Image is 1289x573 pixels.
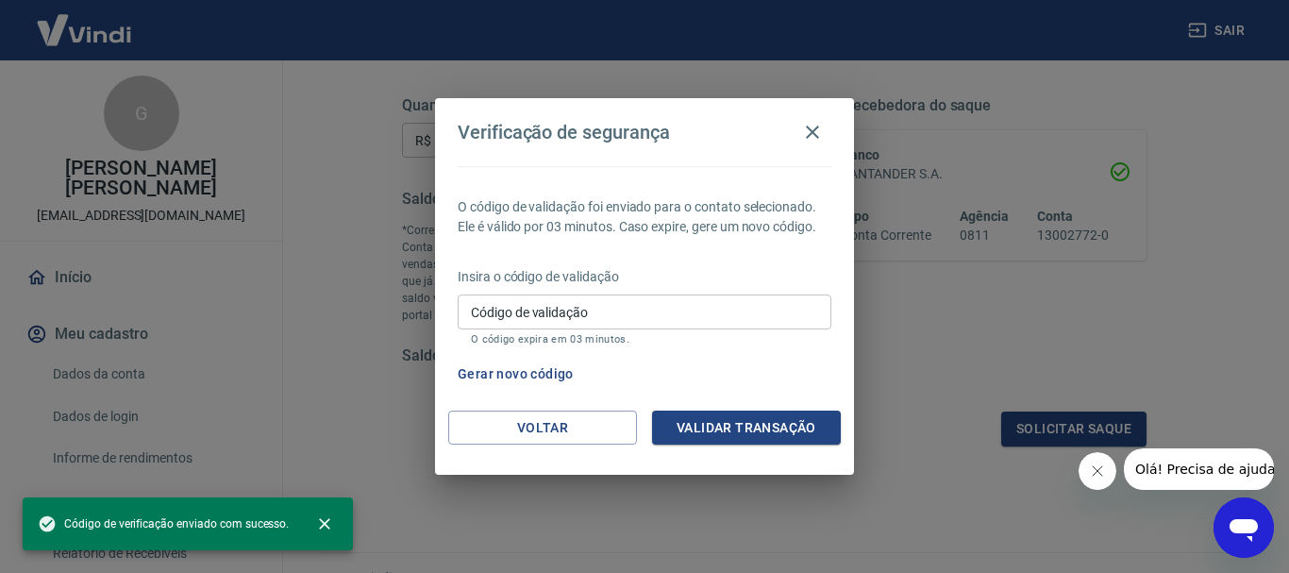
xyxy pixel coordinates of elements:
h4: Verificação de segurança [458,121,670,143]
button: Gerar novo código [450,357,581,392]
span: Olá! Precisa de ajuda? [11,13,159,28]
button: close [304,503,345,545]
iframe: Fechar mensagem [1079,452,1116,490]
span: Código de verificação enviado com sucesso. [38,514,289,533]
iframe: Mensagem da empresa [1124,448,1274,490]
button: Voltar [448,411,637,446]
button: Validar transação [652,411,841,446]
p: Insira o código de validação [458,267,831,287]
iframe: Botão para abrir a janela de mensagens [1214,497,1274,558]
p: O código expira em 03 minutos. [471,333,818,345]
p: O código de validação foi enviado para o contato selecionado. Ele é válido por 03 minutos. Caso e... [458,197,831,237]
